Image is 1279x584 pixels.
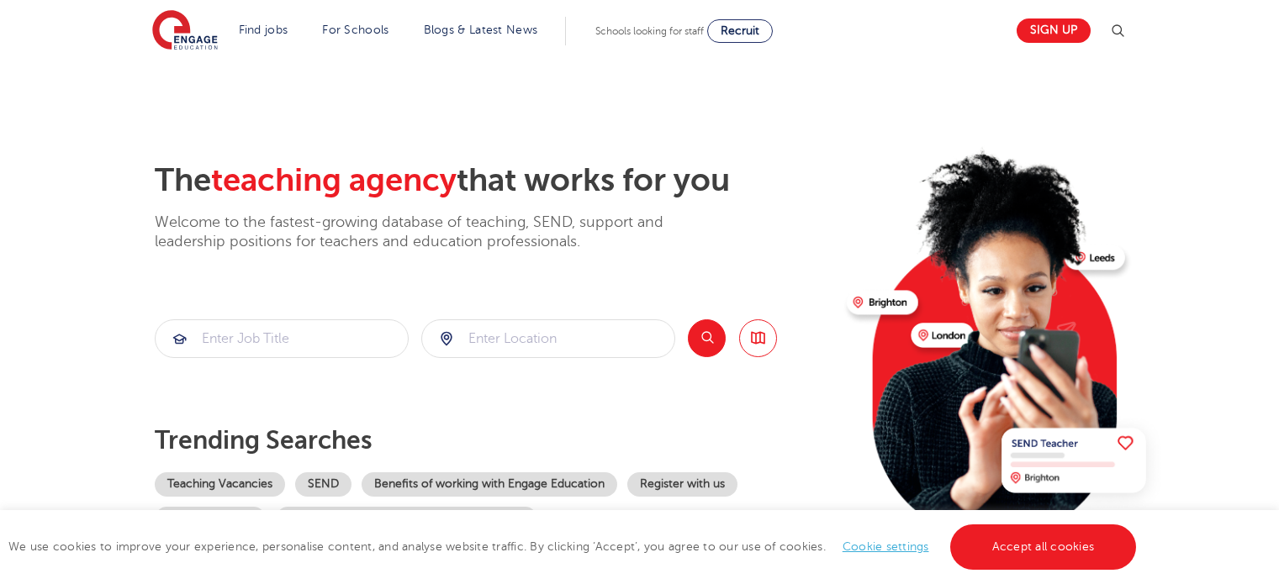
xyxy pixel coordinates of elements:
[155,425,833,455] p: Trending searches
[276,507,537,531] a: Our coverage across [GEOGRAPHIC_DATA]
[595,25,704,37] span: Schools looking for staff
[155,213,710,252] p: Welcome to the fastest-growing database of teaching, SEND, support and leadership positions for t...
[843,540,929,553] a: Cookie settings
[322,24,388,36] a: For Schools
[950,524,1137,570] a: Accept all cookies
[8,540,1140,553] span: We use cookies to improve your experience, personalise content, and analyse website traffic. By c...
[707,19,773,43] a: Recruit
[362,472,617,497] a: Benefits of working with Engage Education
[155,161,833,200] h2: The that works for you
[721,24,759,37] span: Recruit
[155,472,285,497] a: Teaching Vacancies
[155,507,266,531] a: Become a tutor
[422,320,674,357] input: Submit
[688,319,726,357] button: Search
[239,24,288,36] a: Find jobs
[156,320,408,357] input: Submit
[155,319,409,358] div: Submit
[424,24,538,36] a: Blogs & Latest News
[1017,18,1091,43] a: Sign up
[295,472,351,497] a: SEND
[627,472,737,497] a: Register with us
[152,10,218,52] img: Engage Education
[211,162,457,198] span: teaching agency
[421,319,675,358] div: Submit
